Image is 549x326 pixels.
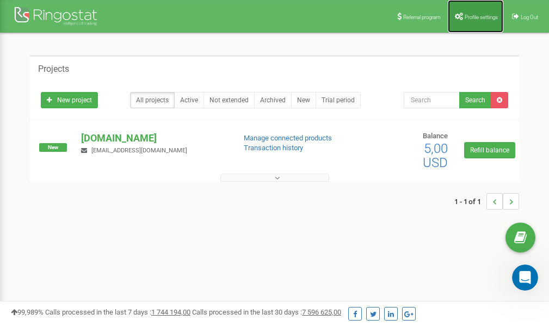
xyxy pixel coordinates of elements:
[302,308,341,316] u: 7 596 625,00
[130,92,175,108] a: All projects
[151,308,190,316] u: 1 744 194,00
[45,308,190,316] span: Calls processed in the last 7 days :
[454,182,519,220] nav: ...
[465,14,498,20] span: Profile settings
[403,14,441,20] span: Referral program
[464,142,515,158] a: Refill balance
[81,131,226,145] p: [DOMAIN_NAME]
[291,92,316,108] a: New
[254,92,292,108] a: Archived
[192,308,341,316] span: Calls processed in the last 30 days :
[244,134,332,142] a: Manage connected products
[244,144,303,152] a: Transaction history
[423,132,448,140] span: Balance
[203,92,255,108] a: Not extended
[41,92,98,108] a: New project
[423,141,448,170] span: 5,00 USD
[459,92,491,108] button: Search
[454,193,486,210] span: 1 - 1 of 1
[174,92,204,108] a: Active
[316,92,361,108] a: Trial period
[11,308,44,316] span: 99,989%
[404,92,460,108] input: Search
[521,14,538,20] span: Log Out
[39,143,67,152] span: New
[512,265,538,291] iframe: Intercom live chat
[38,64,69,74] h5: Projects
[91,147,187,154] span: [EMAIL_ADDRESS][DOMAIN_NAME]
